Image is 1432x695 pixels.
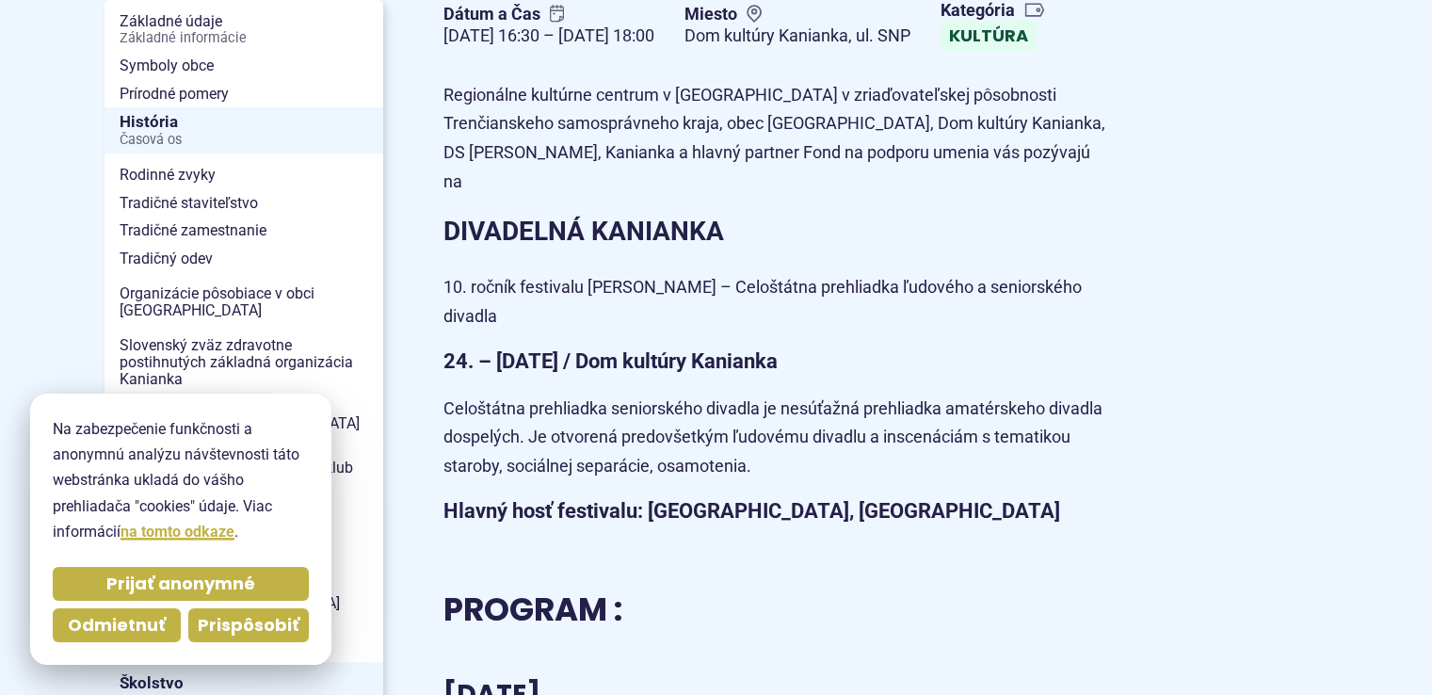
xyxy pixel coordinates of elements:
[120,31,368,46] span: Základné informácie
[120,189,368,218] span: Tradičné staviteľstvo
[443,273,1112,331] p: 10. ročník festivalu [PERSON_NAME] – Celoštátna prehliadka ľudového a seniorského divadla
[120,217,368,245] span: Tradičné zamestnanie
[105,8,383,52] a: Základné údajeZákladné informácie
[105,245,383,273] a: Tradičný odev
[684,4,910,25] span: Miesto
[120,245,368,273] span: Tradičný odev
[198,615,299,637] span: Prispôsobiť
[53,567,309,601] button: Prijať anonymné
[120,80,368,108] span: Prírodné pomery
[120,161,368,189] span: Rodinné zvyky
[105,280,383,324] a: Organizácie pôsobiace v obci [GEOGRAPHIC_DATA]
[68,615,166,637] span: Odmietnuť
[443,81,1112,196] p: Regionálne kultúrne centrum v [GEOGRAPHIC_DATA] v zriaďovateľskej pôsobnosti Trenčianskeho samosp...
[443,587,622,632] span: PROGRAM :
[120,52,368,80] span: Symboly obce
[105,52,383,80] a: Symboly obce
[105,217,383,245] a: Tradičné zamestnanie
[106,574,255,595] span: Prijať anonymné
[53,608,181,642] button: Odmietnuť
[684,25,910,47] figcaption: Dom kultúry Kanianka, ul. SNP
[443,499,1060,523] strong: Hlavný hosť festivalu: [GEOGRAPHIC_DATA], [GEOGRAPHIC_DATA]
[120,331,368,393] span: Slovenský zväz zdravotne postihnutých základná organizácia Kanianka
[120,133,368,148] span: Časová os
[105,107,383,154] a: HistóriaČasová os
[120,8,368,52] span: Základné údaje
[53,416,309,544] p: Na zabezpečenie funkčnosti a anonymnú analýzu návštevnosti táto webstránka ukladá do vášho prehli...
[105,161,383,189] a: Rodinné zvyky
[120,107,368,154] span: História
[443,25,654,47] figcaption: [DATE] 16:30 – [DATE] 18:00
[443,349,778,373] strong: 24. – [DATE] / Dom kultúry Kanianka
[105,331,383,393] a: Slovenský zväz zdravotne postihnutých základná organizácia Kanianka
[941,21,1037,51] a: Kultúra
[105,80,383,108] a: Prírodné pomery
[188,608,309,642] button: Prispôsobiť
[443,216,724,247] strong: DIVADELNÁ KANIANKA
[443,395,1112,481] p: Celoštátna prehliadka seniorského divadla je nesúťažná prehliadka amatérskeho divadla dospelých. ...
[121,523,234,541] a: na tomto odkaze
[120,280,368,324] span: Organizácie pôsobiace v obci [GEOGRAPHIC_DATA]
[105,189,383,218] a: Tradičné staviteľstvo
[443,4,654,25] span: Dátum a Čas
